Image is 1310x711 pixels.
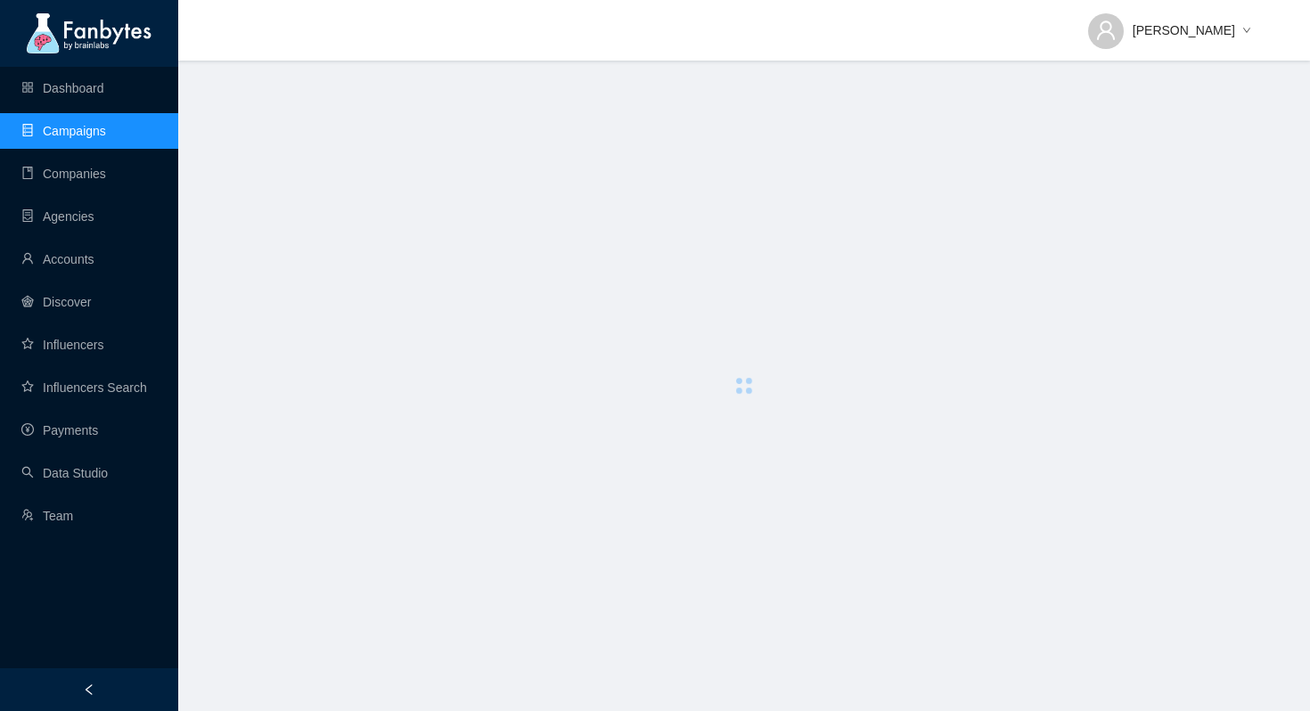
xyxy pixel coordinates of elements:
[1133,20,1235,40] span: [PERSON_NAME]
[21,380,147,395] a: starInfluencers Search
[1242,26,1251,37] span: down
[21,338,103,352] a: starInfluencers
[83,683,95,696] span: left
[21,295,91,309] a: radar-chartDiscover
[21,81,104,95] a: appstoreDashboard
[21,124,106,138] a: databaseCampaigns
[21,509,73,523] a: usergroup-addTeam
[21,423,98,437] a: pay-circlePayments
[21,209,94,224] a: containerAgencies
[21,252,94,266] a: userAccounts
[1074,9,1265,37] button: [PERSON_NAME]down
[21,167,106,181] a: bookCompanies
[21,466,108,480] a: searchData Studio
[1095,20,1117,41] span: user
